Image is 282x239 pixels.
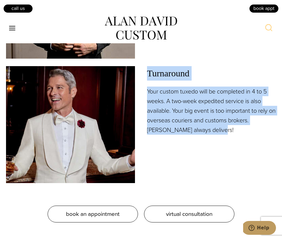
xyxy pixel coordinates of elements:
span: Turnaround [147,66,276,81]
a: book an appointment [48,206,138,222]
a: book appt [249,4,279,13]
iframe: Opens a widget where you can chat to one of our agents [243,221,276,236]
button: View Search Form [262,21,276,35]
span: book an appointment [66,210,120,218]
p: Your custom tuxedo will be completed in 4 to 5 weeks. A two-week expedited service is also availa... [147,87,276,135]
span: virtual consultation [166,210,212,218]
img: alan david custom [105,17,177,40]
a: Call Us [3,4,33,13]
img: Model in white custom tailored tuxedo jacket with wide white shawl lapel, white shirt and bowtie.... [6,66,135,183]
button: Open menu [6,23,19,34]
a: virtual consultation [144,206,234,222]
